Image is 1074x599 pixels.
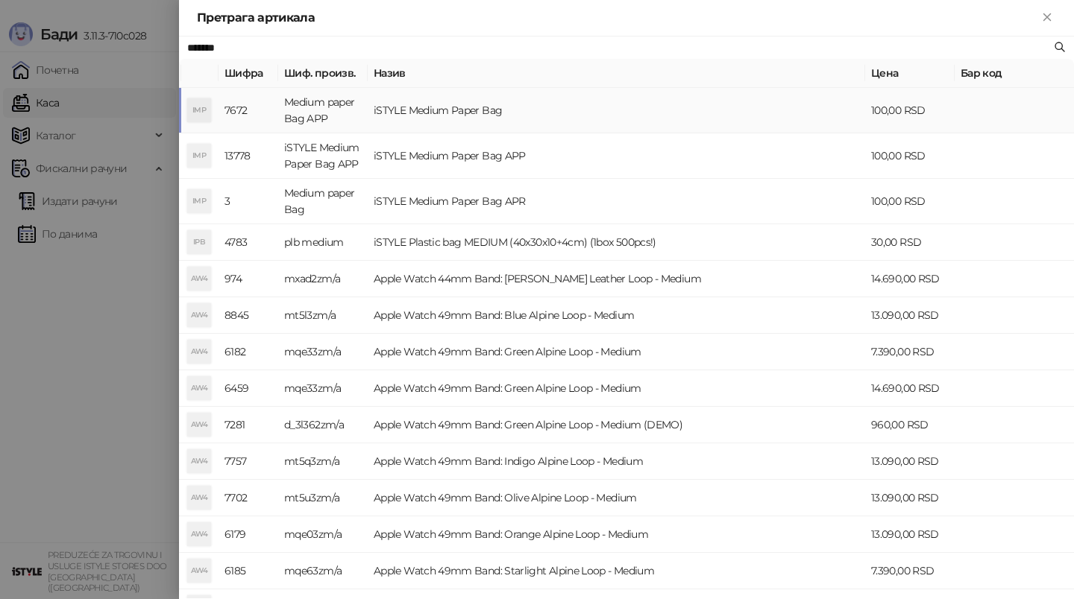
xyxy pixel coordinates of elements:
div: IMP [187,144,211,168]
div: AW4 [187,267,211,291]
td: 6182 [219,334,278,370]
div: AW4 [187,376,211,400]
td: Apple Watch 49mm Band: Green Alpine Loop - Medium [368,370,865,407]
td: iSTYLE Medium Paper Bag APR [368,179,865,224]
td: 6179 [219,516,278,553]
td: 100,00 RSD [865,179,955,224]
th: Бар код [955,59,1074,88]
td: 974 [219,261,278,297]
td: 100,00 RSD [865,88,955,133]
td: 7757 [219,443,278,480]
td: 100,00 RSD [865,133,955,179]
td: d_3l362zm/a [278,407,368,443]
td: Apple Watch 49mm Band: Olive Alpine Loop - Medium [368,480,865,516]
td: mqe03zm/a [278,516,368,553]
div: AW4 [187,340,211,364]
div: AW4 [187,303,211,327]
th: Шифра [219,59,278,88]
div: AW4 [187,486,211,510]
div: IMP [187,98,211,122]
td: mqe33zm/a [278,334,368,370]
td: iSTYLE Plastic bag MEDIUM (40x30x10+4cm) (1box 500pcs!) [368,224,865,261]
td: Apple Watch 49mm Band: Indigo Alpine Loop - Medium [368,443,865,480]
td: 13.090,00 RSD [865,443,955,480]
div: AW4 [187,559,211,583]
td: 13.090,00 RSD [865,297,955,334]
div: AW4 [187,522,211,546]
div: Претрага артикала [197,9,1038,27]
td: 6185 [219,553,278,589]
td: Apple Watch 44mm Band: [PERSON_NAME] Leather Loop - Medium [368,261,865,297]
td: mt5q3zm/a [278,443,368,480]
div: IPB [187,230,211,254]
div: AW4 [187,413,211,437]
td: 7.390,00 RSD [865,553,955,589]
td: Apple Watch 49mm Band: Green Alpine Loop - Medium (DEMO) [368,407,865,443]
td: 6459 [219,370,278,407]
td: Medium paper Bag APP [278,88,368,133]
td: 4783 [219,224,278,261]
td: mt5l3zm/a [278,297,368,334]
td: mxad2zm/a [278,261,368,297]
td: Apple Watch 49mm Band: Blue Alpine Loop - Medium [368,297,865,334]
td: iSTYLE Medium Paper Bag APP [278,133,368,179]
td: Apple Watch 49mm Band: Green Alpine Loop - Medium [368,334,865,370]
td: 14.690,00 RSD [865,261,955,297]
td: 8845 [219,297,278,334]
td: plb medium [278,224,368,261]
td: Apple Watch 49mm Band: Starlight Alpine Loop - Medium [368,553,865,589]
td: mqe63zm/a [278,553,368,589]
th: Цена [865,59,955,88]
td: 30,00 RSD [865,224,955,261]
td: Medium paper Bag [278,179,368,224]
td: mt5u3zm/a [278,480,368,516]
td: iSTYLE Medium Paper Bag APP [368,133,865,179]
td: Apple Watch 49mm Band: Orange Alpine Loop - Medium [368,516,865,553]
td: 7.390,00 RSD [865,334,955,370]
td: iSTYLE Medium Paper Bag [368,88,865,133]
td: 13.090,00 RSD [865,480,955,516]
td: 14.690,00 RSD [865,370,955,407]
td: 3 [219,179,278,224]
td: 13.090,00 RSD [865,516,955,553]
div: AW4 [187,449,211,473]
td: 7702 [219,480,278,516]
td: mqe33zm/a [278,370,368,407]
td: 960,00 RSD [865,407,955,443]
div: IMP [187,189,211,213]
button: Close [1038,9,1056,27]
td: 7672 [219,88,278,133]
th: Шиф. произв. [278,59,368,88]
td: 13778 [219,133,278,179]
td: 7281 [219,407,278,443]
th: Назив [368,59,865,88]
